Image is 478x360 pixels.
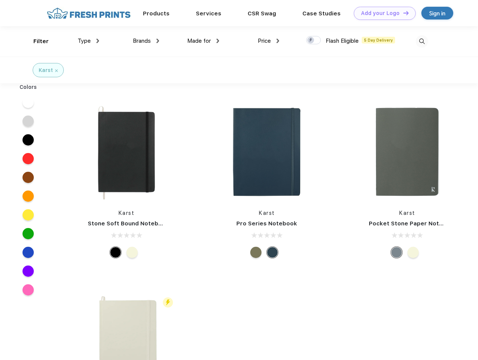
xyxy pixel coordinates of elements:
[163,297,173,307] img: flash_active_toggle.svg
[110,247,121,258] div: Black
[403,11,409,15] img: DT
[399,210,415,216] a: Karst
[156,39,159,43] img: dropdown.png
[143,10,170,17] a: Products
[217,102,317,202] img: func=resize&h=266
[391,247,402,258] div: Gray
[78,37,91,44] span: Type
[248,10,276,17] a: CSR Swag
[259,210,275,216] a: Karst
[416,35,428,48] img: desktop_search.svg
[429,9,445,18] div: Sign in
[45,7,133,20] img: fo%20logo%202.webp
[326,37,359,44] span: Flash Eligible
[250,247,262,258] div: Olive
[133,37,151,44] span: Brands
[77,102,176,202] img: func=resize&h=266
[88,220,169,227] a: Stone Soft Bound Notebook
[216,39,219,43] img: dropdown.png
[358,102,457,202] img: func=resize&h=266
[277,39,279,43] img: dropdown.png
[196,10,221,17] a: Services
[361,10,400,16] div: Add your Logo
[119,210,135,216] a: Karst
[267,247,278,258] div: Navy
[126,247,138,258] div: Beige
[33,37,49,46] div: Filter
[187,37,211,44] span: Made for
[421,7,453,19] a: Sign in
[236,220,297,227] a: Pro Series Notebook
[96,39,99,43] img: dropdown.png
[55,69,58,72] img: filter_cancel.svg
[258,37,271,44] span: Price
[39,66,53,74] div: Karst
[407,247,419,258] div: Beige
[369,220,457,227] a: Pocket Stone Paper Notebook
[362,37,395,43] span: 5 Day Delivery
[14,83,43,91] div: Colors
